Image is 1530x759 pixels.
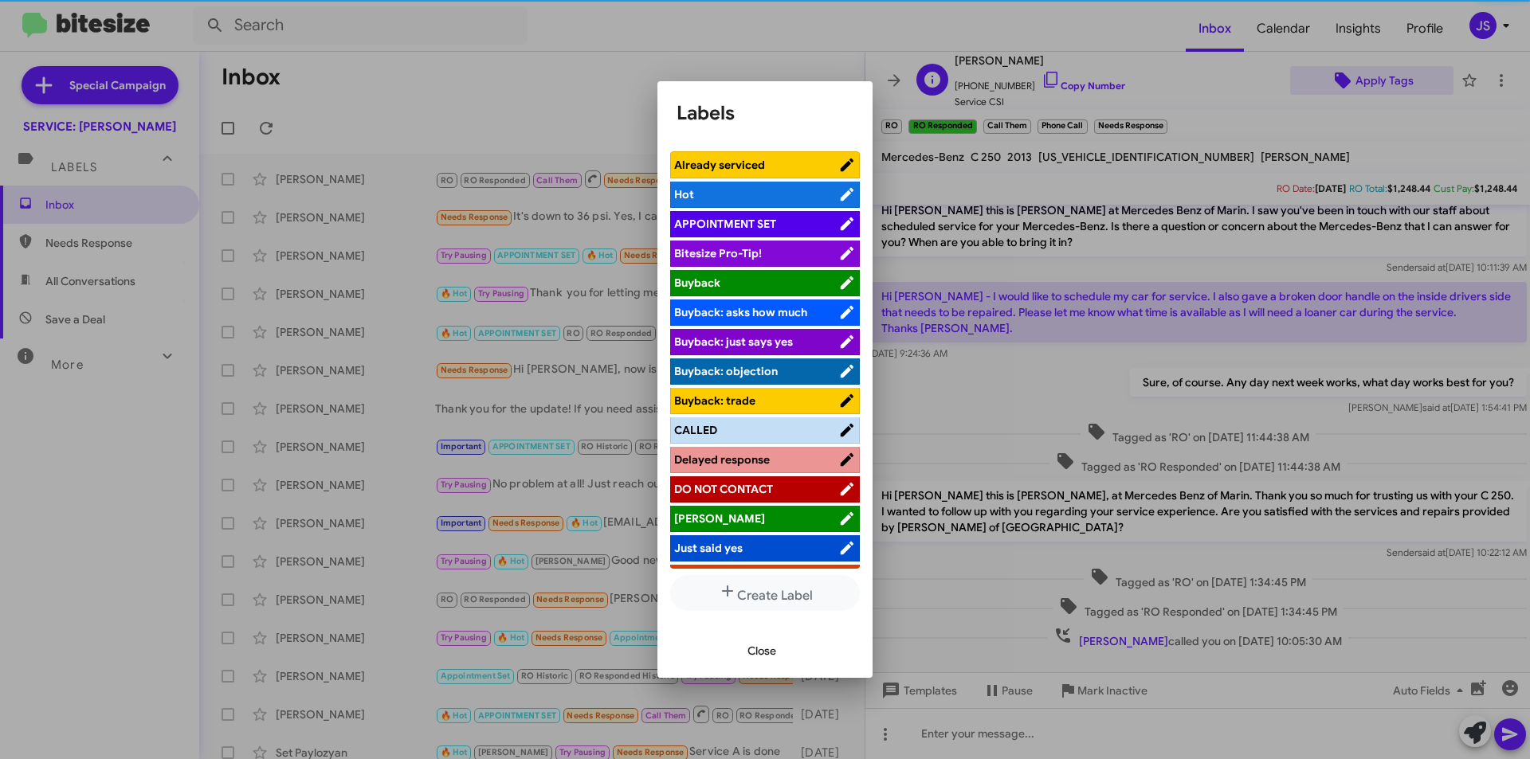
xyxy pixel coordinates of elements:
button: Create Label [670,575,860,611]
span: Buyback: trade [674,393,755,408]
span: Buyback: asks how much [674,305,807,319]
span: CALLED [674,423,717,437]
span: Just said yes [674,541,743,555]
span: Bitesize Pro-Tip! [674,246,762,260]
span: Buyback [674,276,720,290]
span: [PERSON_NAME] [674,511,765,526]
span: Hot [674,187,694,201]
span: Close [747,636,776,665]
span: DO NOT CONTACT [674,482,773,496]
span: Already serviced [674,158,765,172]
span: Buyback: just says yes [674,335,793,349]
span: Delayed response [674,452,770,467]
h1: Labels [677,100,853,126]
span: APPOINTMENT SET [674,217,776,231]
span: Buyback: objection [674,364,778,378]
button: Close [735,636,789,665]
